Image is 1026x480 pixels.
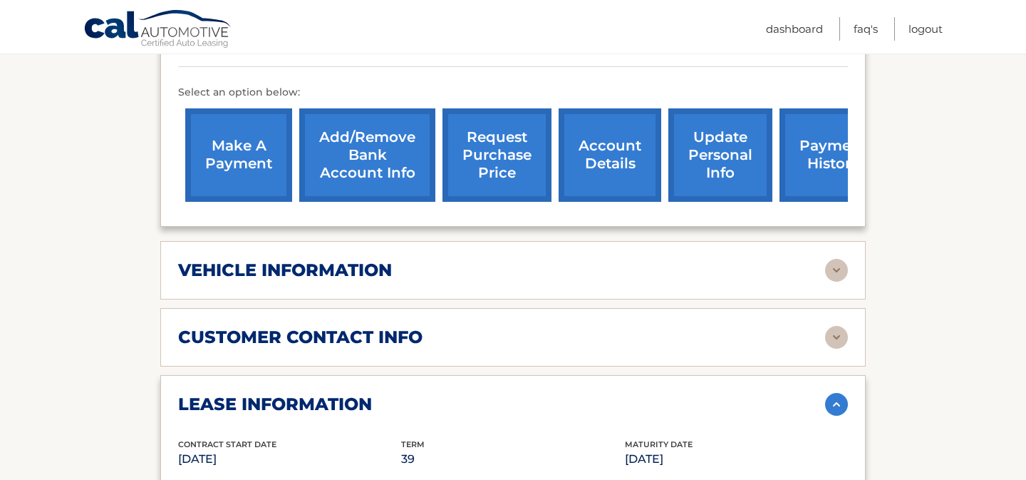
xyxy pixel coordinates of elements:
a: update personal info [668,108,772,202]
p: 39 [401,449,624,469]
span: Maturity Date [625,439,693,449]
a: Dashboard [766,17,823,41]
a: Logout [908,17,943,41]
p: [DATE] [178,449,401,469]
a: payment history [779,108,886,202]
h2: customer contact info [178,327,423,348]
a: Cal Automotive [83,9,233,51]
img: accordion-rest.svg [825,259,848,282]
img: accordion-rest.svg [825,326,848,349]
a: request purchase price [442,108,551,202]
span: Contract Start Date [178,439,276,449]
a: make a payment [185,108,292,202]
a: Add/Remove bank account info [299,108,435,202]
a: FAQ's [854,17,878,41]
img: accordion-active.svg [825,393,848,416]
h2: lease information [178,394,372,415]
a: account details [559,108,661,202]
p: [DATE] [625,449,848,469]
span: Term [401,439,425,449]
h2: vehicle information [178,260,392,281]
p: Select an option below: [178,84,848,101]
